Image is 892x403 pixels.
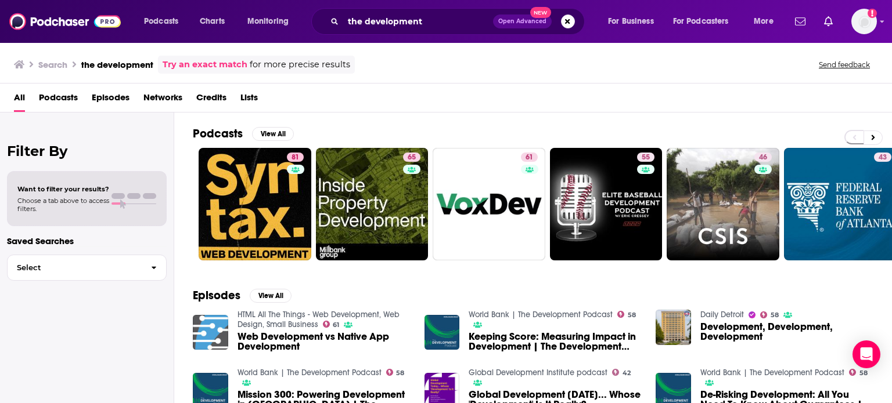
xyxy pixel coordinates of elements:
h3: Search [38,59,67,70]
img: Development, Development, Development [656,310,691,345]
span: 61 [526,152,533,164]
a: PodcastsView All [193,126,294,141]
a: Credits [196,88,226,112]
a: 58 [617,311,636,318]
span: 65 [408,152,416,164]
img: Podchaser - Follow, Share and Rate Podcasts [9,10,121,32]
span: 81 [292,152,299,164]
a: Show notifications dropdown [790,12,810,31]
span: For Podcasters [673,13,729,30]
a: 58 [849,369,868,376]
input: Search podcasts, credits, & more... [343,12,493,31]
a: 65 [316,148,429,260]
span: 61 [333,322,339,328]
span: Open Advanced [498,19,546,24]
span: 46 [759,152,767,164]
span: For Business [608,13,654,30]
a: World Bank | The Development Podcast [700,368,844,377]
h3: the development [81,59,153,70]
span: Logged in as StraussPodchaser [851,9,877,34]
span: 42 [623,371,631,376]
a: 58 [386,369,405,376]
a: Podcasts [39,88,78,112]
a: Episodes [92,88,130,112]
span: 58 [396,371,404,376]
span: New [530,7,551,18]
span: Select [8,264,142,271]
button: open menu [746,12,788,31]
img: User Profile [851,9,877,34]
span: for more precise results [250,58,350,71]
svg: Add a profile image [868,9,877,18]
span: Monitoring [247,13,289,30]
a: 43 [874,153,891,162]
a: 61 [433,148,545,260]
h2: Podcasts [193,126,243,141]
a: 55 [550,148,663,260]
a: Global Development Institute podcast [469,368,607,377]
a: 55 [637,153,654,162]
img: Keeping Score: Measuring Impact in Development | The Development Podcast [425,315,460,350]
button: Show profile menu [851,9,877,34]
a: 42 [612,369,631,376]
a: World Bank | The Development Podcast [469,310,613,320]
a: 81 [199,148,311,260]
a: Try an exact match [163,58,247,71]
button: open menu [136,12,193,31]
span: 58 [859,371,868,376]
a: 46 [754,153,772,162]
button: Send feedback [815,60,873,70]
a: Development, Development, Development [700,322,873,342]
a: Show notifications dropdown [819,12,837,31]
span: 58 [628,313,636,318]
span: Want to filter your results? [17,185,109,193]
p: Saved Searches [7,235,167,246]
a: Daily Detroit [700,310,744,320]
button: Select [7,255,167,281]
button: open menu [666,12,746,31]
a: 65 [403,153,420,162]
a: Keeping Score: Measuring Impact in Development | The Development Podcast [469,332,642,351]
button: open menu [239,12,304,31]
a: World Bank | The Development Podcast [238,368,382,377]
a: 46 [667,148,779,260]
a: 61 [323,321,340,328]
a: Lists [240,88,258,112]
a: Web Development vs Native App Development [238,332,411,351]
span: 55 [642,152,650,164]
h2: Episodes [193,288,240,303]
a: 81 [287,153,304,162]
span: Charts [200,13,225,30]
a: EpisodesView All [193,288,292,303]
span: 58 [771,313,779,318]
span: Choose a tab above to access filters. [17,197,109,213]
button: open menu [600,12,668,31]
span: Podcasts [144,13,178,30]
div: Search podcasts, credits, & more... [322,8,596,35]
span: More [754,13,774,30]
button: View All [252,127,294,141]
a: HTML All The Things - Web Development, Web Design, Small Business [238,310,400,329]
div: Open Intercom Messenger [853,340,880,368]
button: View All [250,289,292,303]
a: Charts [192,12,232,31]
a: 58 [760,311,779,318]
a: All [14,88,25,112]
a: 61 [521,153,538,162]
span: 43 [879,152,887,164]
button: Open AdvancedNew [493,14,552,28]
a: Networks [143,88,182,112]
img: Web Development vs Native App Development [193,315,228,350]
